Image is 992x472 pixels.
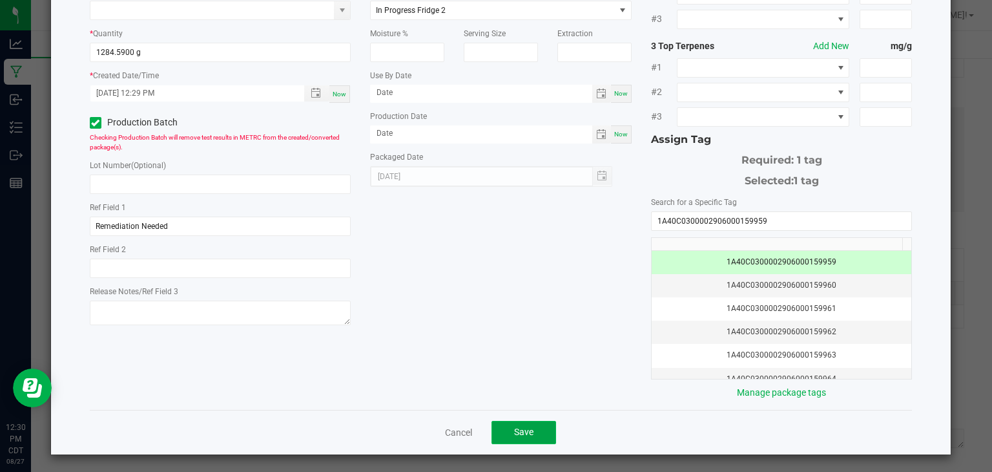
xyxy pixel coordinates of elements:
label: Packaged Date [370,151,423,163]
label: Ref Field 2 [90,244,126,255]
span: Toggle calendar [592,85,611,103]
span: Toggle calendar [592,125,611,144]
span: In Progress Fridge 2 [376,6,446,15]
span: Now [614,131,628,138]
span: Toggle popup [304,85,329,102]
div: 1A40C0300002906000159962 [659,326,904,338]
span: #2 [651,85,677,99]
label: Created Date/Time [93,70,159,81]
label: Quantity [93,28,123,39]
button: Save [491,421,556,444]
div: Selected: [651,168,913,189]
iframe: Resource center [13,369,52,407]
a: Manage package tags [737,387,826,398]
div: Assign Tag [651,132,913,147]
label: Lot Number [90,160,166,171]
span: #1 [651,61,677,74]
div: 1A40C0300002906000159963 [659,349,904,361]
span: Checking Production Batch will remove test results in METRC from the created/converted package(s). [90,134,340,151]
span: Now [614,90,628,97]
input: Date [370,125,592,142]
span: Save [514,427,533,437]
div: 1A40C0300002906000159961 [659,303,904,315]
span: NO DATA FOUND [677,58,849,78]
strong: mg/g [860,39,912,53]
span: (Optional) [131,161,166,170]
label: Production Batch [90,116,211,129]
span: #3 [651,12,677,26]
label: Serving Size [464,28,506,39]
label: Use By Date [370,70,411,81]
label: Production Date [370,111,427,122]
div: 1A40C0300002906000159960 [659,279,904,292]
span: #3 [651,110,677,123]
span: Now [333,91,346,98]
strong: 3 Top Terpenes [651,39,756,53]
span: NO DATA FOUND [677,107,849,127]
label: Search for a Specific Tag [651,197,737,208]
button: Add New [813,39,849,53]
span: NO DATA FOUND [677,83,849,102]
div: Required: 1 tag [651,147,913,168]
label: Release Notes/Ref Field 3 [90,286,178,297]
input: Created Datetime [90,85,291,102]
label: Moisture % [370,28,408,39]
label: Ref Field 1 [90,202,126,213]
input: Date [370,85,592,101]
div: 1A40C0300002906000159959 [659,256,904,268]
a: Cancel [445,426,472,439]
label: Extraction [557,28,593,39]
div: 1A40C0300002906000159964 [659,373,904,385]
span: 1 tag [794,175,819,187]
